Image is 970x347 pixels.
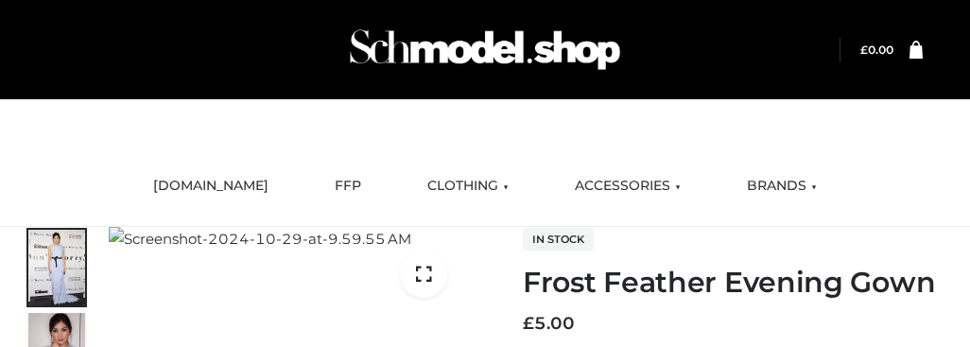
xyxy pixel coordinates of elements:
[860,43,893,57] a: £0.00
[860,43,868,57] span: £
[320,165,375,207] a: FFP
[139,165,283,207] a: [DOMAIN_NAME]
[523,266,946,300] h1: Frost Feather Evening Gown
[413,165,523,207] a: CLOTHING
[561,165,695,207] a: ACCESSORIES
[523,313,534,334] span: £
[109,227,411,252] img: Screenshot-2024-10-29-at-9.59.55 AM
[523,313,575,334] bdi: 5.00
[733,165,831,207] a: BRANDS
[860,43,893,57] bdi: 0.00
[343,12,627,87] img: Schmodel Admin 964
[523,228,594,251] span: In stock
[28,230,85,305] img: Screenshot-2024-10-29-at-9.59.55%E2%80%AFAM.jpg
